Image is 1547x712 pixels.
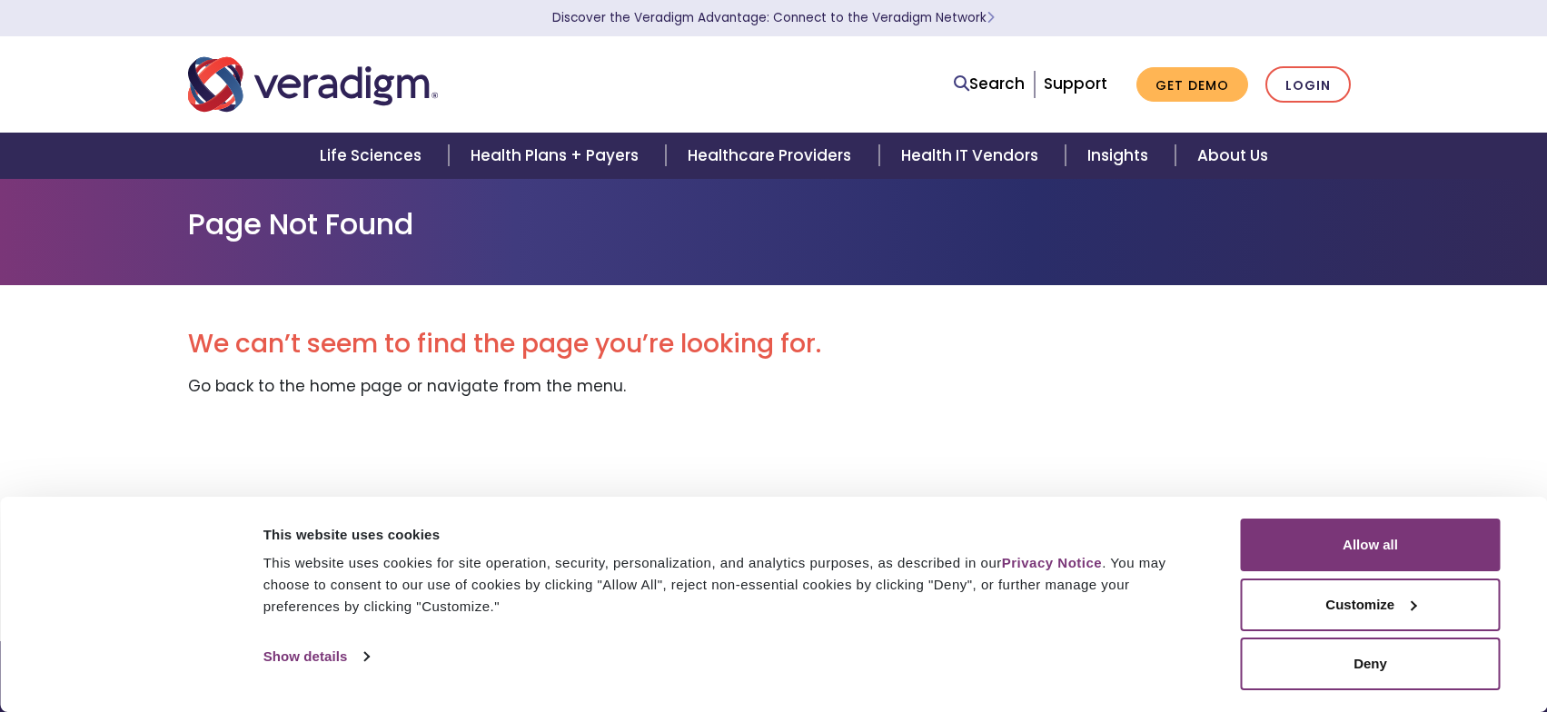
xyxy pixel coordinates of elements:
a: Privacy Notice [1002,555,1102,570]
button: Customize [1241,578,1501,631]
a: Discover the Veradigm Advantage: Connect to the Veradigm NetworkLearn More [552,9,995,26]
a: Get Demo [1136,67,1248,103]
a: Support [1044,73,1107,94]
a: Login [1265,66,1351,104]
span: Learn More [987,9,995,26]
a: Life Sciences [298,133,449,179]
div: This website uses cookies for site operation, security, personalization, and analytics purposes, ... [263,552,1200,618]
h2: We can’t seem to find the page you’re looking for. [188,329,1360,360]
h1: Page Not Found [188,207,1360,242]
button: Allow all [1241,519,1501,571]
a: Search [954,72,1025,96]
p: Go back to the home page or navigate from the menu. [188,374,1360,399]
div: This website uses cookies [263,524,1200,546]
img: Veradigm logo [188,54,438,114]
a: Show details [263,643,369,670]
a: Health IT Vendors [879,133,1066,179]
a: Healthcare Providers [666,133,878,179]
a: Health Plans + Payers [449,133,666,179]
a: About Us [1175,133,1290,179]
a: Insights [1066,133,1175,179]
button: Deny [1241,638,1501,690]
